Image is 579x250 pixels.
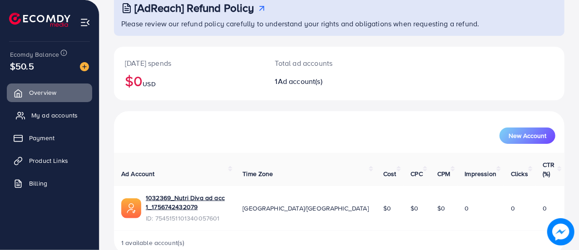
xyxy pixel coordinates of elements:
h2: 1 [275,77,366,86]
button: New Account [500,127,555,144]
span: Clicks [511,169,528,178]
span: 0 [465,204,469,213]
p: [DATE] spends [125,58,253,69]
span: 1 available account(s) [121,238,185,247]
span: Billing [29,179,47,188]
img: menu [80,17,90,28]
h3: [AdReach] Refund Policy [134,1,254,15]
span: CPC [411,169,423,178]
p: Please review our refund policy carefully to understand your rights and obligations when requesti... [121,18,559,29]
span: Overview [29,88,56,97]
img: image [547,218,574,245]
span: $0 [411,204,419,213]
a: 1032369_Nutri Diva ad acc 1_1756742432079 [146,193,228,212]
a: Payment [7,129,92,147]
a: Overview [7,83,92,102]
span: Impression [465,169,497,178]
span: My ad accounts [31,111,78,120]
span: Payment [29,133,54,142]
span: 0 [511,204,515,213]
a: Product Links [7,152,92,170]
span: CPM [437,169,450,178]
a: My ad accounts [7,106,92,124]
span: Cost [383,169,396,178]
span: CTR (%) [543,160,554,178]
span: ID: 7545151101340057601 [146,214,228,223]
span: Ecomdy Balance [10,50,59,59]
span: $0 [437,204,445,213]
a: Billing [7,174,92,192]
span: USD [143,79,155,88]
span: Time Zone [242,169,273,178]
img: logo [9,13,70,27]
img: ic-ads-acc.e4c84228.svg [121,198,141,218]
span: 0 [543,204,547,213]
img: image [80,62,89,71]
span: Product Links [29,156,68,165]
h2: $0 [125,72,253,89]
span: [GEOGRAPHIC_DATA]/[GEOGRAPHIC_DATA] [242,204,369,213]
span: $0 [383,204,391,213]
span: $50.5 [10,59,34,73]
p: Total ad accounts [275,58,366,69]
span: Ad Account [121,169,155,178]
span: Ad account(s) [278,76,322,86]
span: New Account [509,132,546,139]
